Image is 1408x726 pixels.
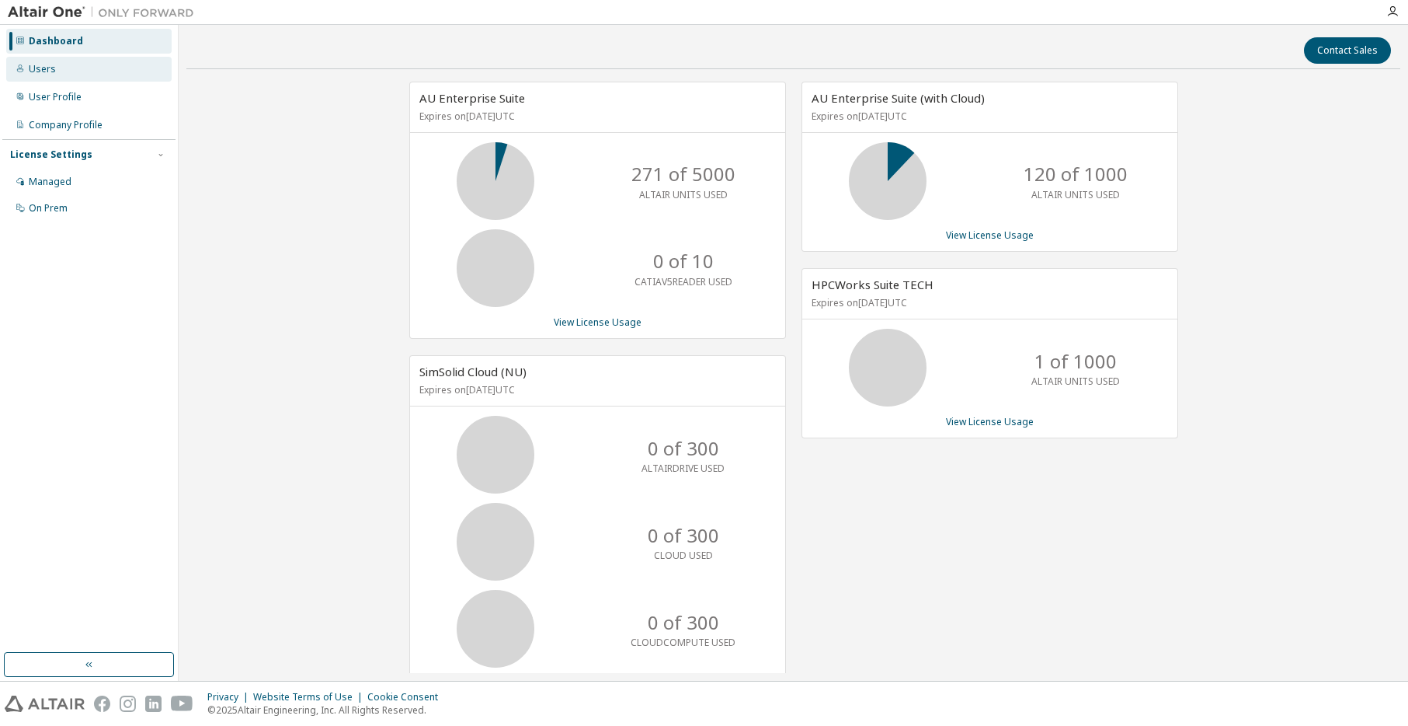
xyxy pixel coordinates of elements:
[812,90,985,106] span: AU Enterprise Suite (with Cloud)
[648,609,719,636] p: 0 of 300
[631,161,735,187] p: 271 of 5000
[1034,348,1117,375] p: 1 of 1000
[207,703,447,717] p: © 2025 Altair Engineering, Inc. All Rights Reserved.
[639,188,728,201] p: ALTAIR UNITS USED
[1031,375,1120,388] p: ALTAIR UNITS USED
[29,35,83,47] div: Dashboard
[171,696,193,712] img: youtube.svg
[29,63,56,75] div: Users
[946,229,1034,242] a: View License Usage
[631,636,735,649] p: CLOUDCOMPUTE USED
[29,91,82,103] div: User Profile
[94,696,110,712] img: facebook.svg
[812,296,1164,309] p: Expires on [DATE] UTC
[10,148,92,161] div: License Settings
[634,275,732,288] p: CATIAV5READER USED
[5,696,85,712] img: altair_logo.svg
[648,435,719,462] p: 0 of 300
[641,462,725,475] p: ALTAIRDRIVE USED
[145,696,162,712] img: linkedin.svg
[419,383,772,396] p: Expires on [DATE] UTC
[654,549,713,562] p: CLOUD USED
[812,110,1164,123] p: Expires on [DATE] UTC
[648,522,719,549] p: 0 of 300
[29,202,68,215] div: On Prem
[1031,188,1120,201] p: ALTAIR UNITS USED
[653,248,714,274] p: 0 of 10
[419,90,525,106] span: AU Enterprise Suite
[419,364,527,379] span: SimSolid Cloud (NU)
[207,691,253,703] div: Privacy
[554,316,641,329] a: View License Usage
[29,119,103,131] div: Company Profile
[946,415,1034,428] a: View License Usage
[812,277,933,292] span: HPCWorks Suite TECH
[29,176,71,188] div: Managed
[253,691,367,703] div: Website Terms of Use
[1304,37,1391,64] button: Contact Sales
[367,691,447,703] div: Cookie Consent
[419,110,772,123] p: Expires on [DATE] UTC
[1024,161,1128,187] p: 120 of 1000
[120,696,136,712] img: instagram.svg
[8,5,202,20] img: Altair One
